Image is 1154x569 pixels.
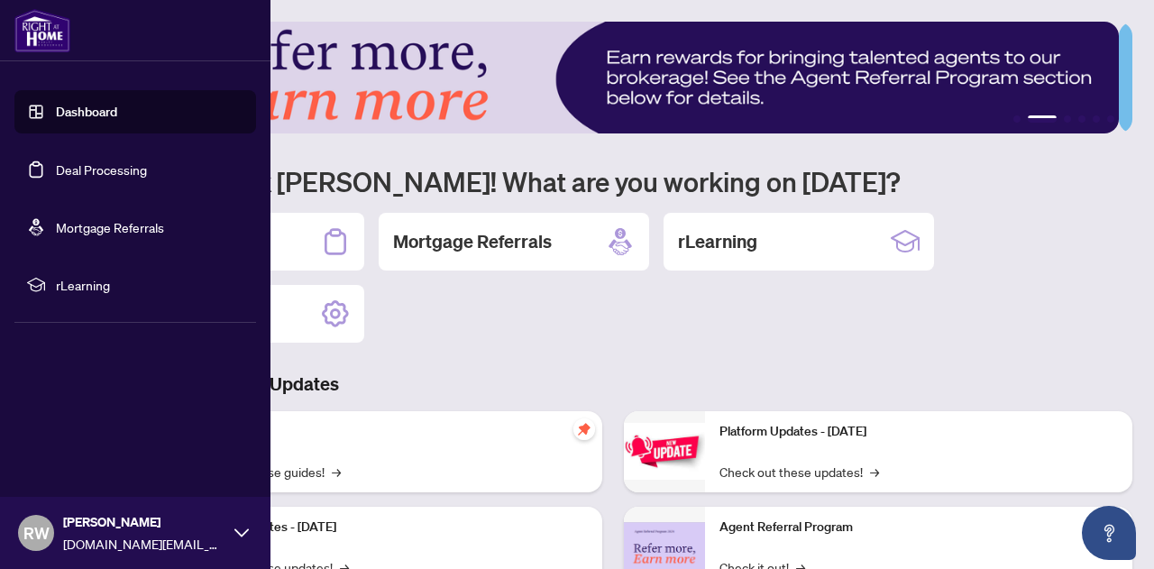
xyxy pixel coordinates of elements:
[63,512,225,532] span: [PERSON_NAME]
[14,9,70,52] img: logo
[56,161,147,178] a: Deal Processing
[719,518,1118,537] p: Agent Referral Program
[1028,115,1057,123] button: 2
[1064,115,1071,123] button: 3
[94,372,1132,397] h3: Brokerage & Industry Updates
[678,229,757,254] h2: rLearning
[1107,115,1114,123] button: 6
[573,418,595,440] span: pushpin
[189,518,588,537] p: Platform Updates - [DATE]
[719,462,879,482] a: Check out these updates!→
[624,423,705,480] img: Platform Updates - June 23, 2025
[332,462,341,482] span: →
[393,229,552,254] h2: Mortgage Referrals
[719,422,1118,442] p: Platform Updates - [DATE]
[1078,115,1085,123] button: 4
[870,462,879,482] span: →
[94,164,1132,198] h1: Welcome back [PERSON_NAME]! What are you working on [DATE]?
[56,219,164,235] a: Mortgage Referrals
[1093,115,1100,123] button: 5
[94,22,1119,133] img: Slide 1
[189,422,588,442] p: Self-Help
[23,520,50,546] span: RW
[1082,506,1136,560] button: Open asap
[56,275,243,295] span: rLearning
[63,534,225,554] span: [DOMAIN_NAME][EMAIL_ADDRESS][DOMAIN_NAME]
[56,104,117,120] a: Dashboard
[1013,115,1021,123] button: 1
